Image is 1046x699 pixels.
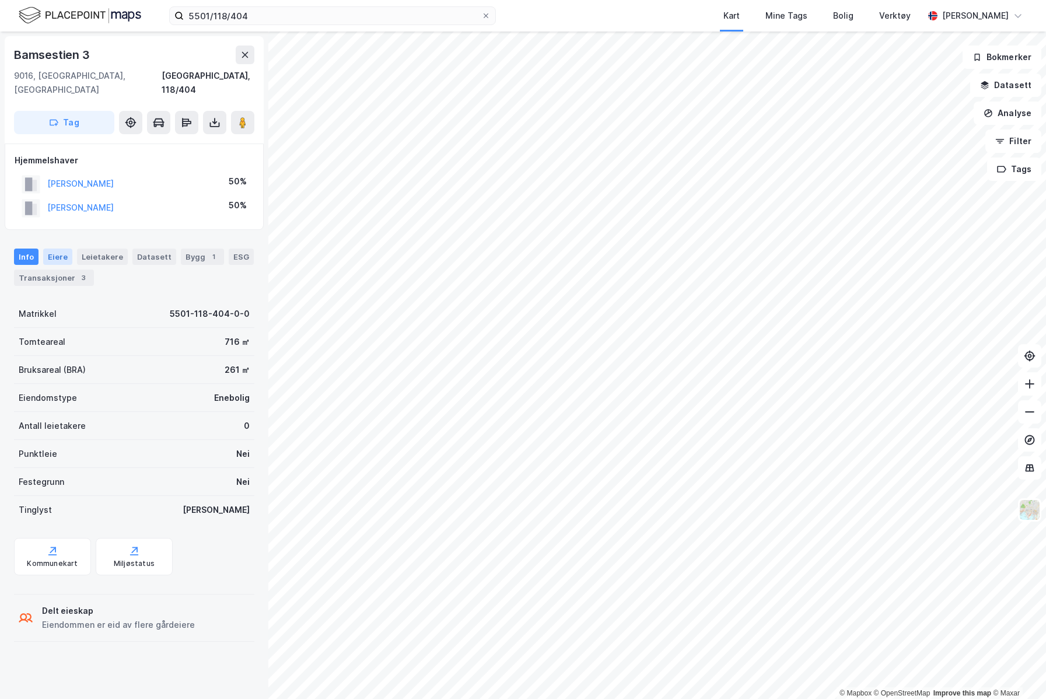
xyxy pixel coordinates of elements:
div: Bygg [181,249,224,265]
button: Filter [985,130,1041,153]
div: Kart [723,9,740,23]
button: Analyse [974,102,1041,125]
button: Tags [987,158,1041,181]
div: 50% [229,198,247,212]
div: 50% [229,174,247,188]
div: Punktleie [19,447,57,461]
a: Mapbox [839,689,872,697]
div: Bolig [833,9,853,23]
div: 1 [208,251,219,263]
div: Delt eieskap [42,604,195,618]
a: OpenStreetMap [874,689,930,697]
div: [PERSON_NAME] [942,9,1009,23]
div: 9016, [GEOGRAPHIC_DATA], [GEOGRAPHIC_DATA] [14,69,162,97]
div: Eiendomstype [19,391,77,405]
div: Matrikkel [19,307,57,321]
div: Transaksjoner [14,270,94,286]
div: Bruksareal (BRA) [19,363,86,377]
a: Improve this map [933,689,991,697]
div: Miljøstatus [114,559,155,568]
button: Datasett [970,74,1041,97]
div: Bamsestien 3 [14,46,92,64]
div: Eiere [43,249,72,265]
div: Tomteareal [19,335,65,349]
div: Hjemmelshaver [15,153,254,167]
div: Kontrollprogram for chat [988,643,1046,699]
div: Info [14,249,39,265]
div: 261 ㎡ [225,363,250,377]
div: [PERSON_NAME] [183,503,250,517]
div: Nei [236,447,250,461]
div: Verktøy [879,9,911,23]
div: Mine Tags [765,9,807,23]
div: Leietakere [77,249,128,265]
div: Datasett [132,249,176,265]
div: ESG [229,249,254,265]
img: logo.f888ab2527a4732fd821a326f86c7f29.svg [19,5,141,26]
div: Antall leietakere [19,419,86,433]
img: Z [1019,499,1041,521]
div: Tinglyst [19,503,52,517]
div: 3 [78,272,89,284]
iframe: Chat Widget [988,643,1046,699]
div: Eiendommen er eid av flere gårdeiere [42,618,195,632]
button: Bokmerker [963,46,1041,69]
div: Festegrunn [19,475,64,489]
input: Søk på adresse, matrikkel, gårdeiere, leietakere eller personer [184,7,481,25]
div: 0 [244,419,250,433]
button: Tag [14,111,114,134]
div: 716 ㎡ [225,335,250,349]
div: Kommunekart [27,559,78,568]
div: 5501-118-404-0-0 [170,307,250,321]
div: [GEOGRAPHIC_DATA], 118/404 [162,69,254,97]
div: Nei [236,475,250,489]
div: Enebolig [214,391,250,405]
